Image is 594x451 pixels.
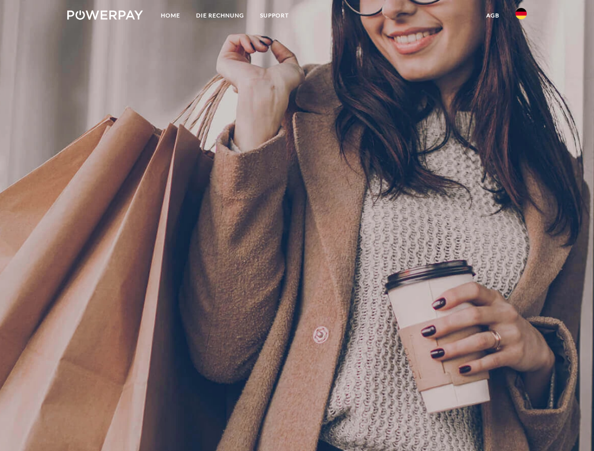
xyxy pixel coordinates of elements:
[188,7,252,24] a: DIE RECHNUNG
[153,7,188,24] a: Home
[515,8,527,19] img: de
[252,7,297,24] a: SUPPORT
[67,10,143,20] img: logo-powerpay-white.svg
[478,7,507,24] a: agb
